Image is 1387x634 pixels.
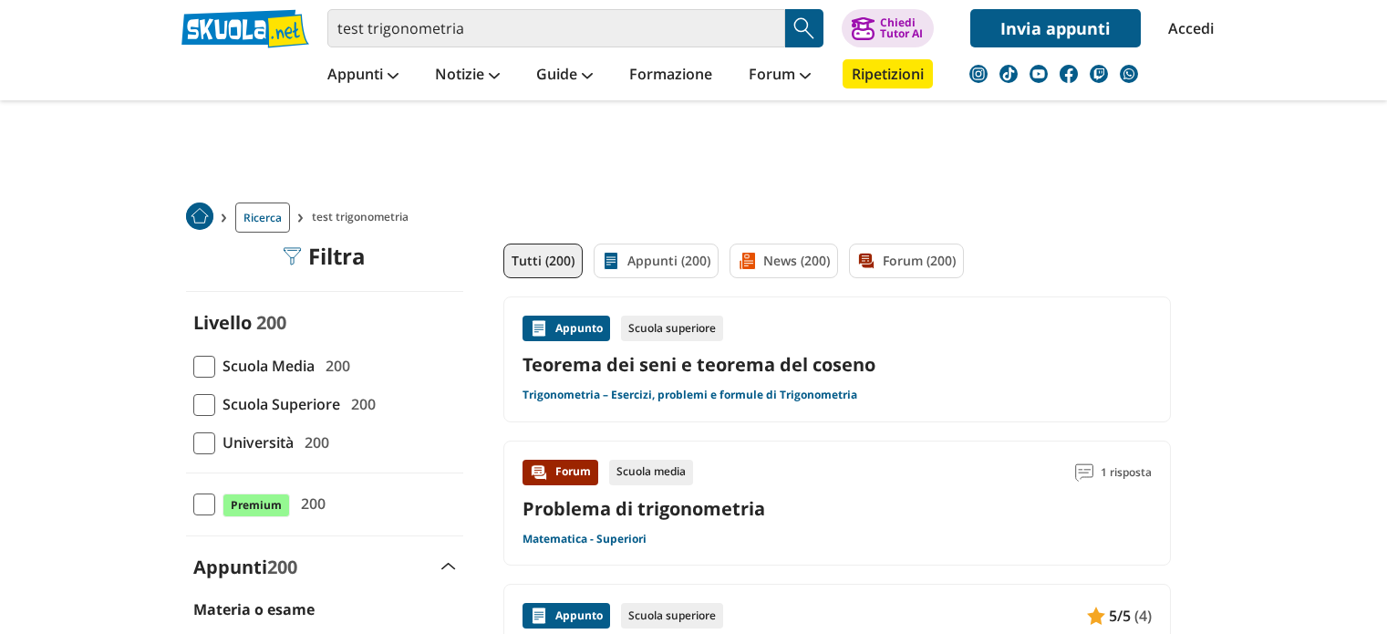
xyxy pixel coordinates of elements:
span: Scuola Media [215,354,315,378]
a: Forum (200) [849,244,964,278]
span: Scuola Superiore [215,392,340,416]
span: 200 [267,555,297,579]
img: instagram [969,65,988,83]
a: Ricerca [235,203,290,233]
button: Search Button [785,9,823,47]
span: 200 [297,431,329,454]
img: tiktok [999,65,1018,83]
span: Università [215,431,294,454]
div: Appunto [523,316,610,341]
a: Guide [532,59,597,92]
img: WhatsApp [1120,65,1138,83]
a: Forum [744,59,815,92]
a: Formazione [625,59,717,92]
a: Teorema dei seni e teorema del coseno [523,352,1152,377]
div: Chiedi Tutor AI [880,17,923,39]
span: test trigonometria [312,203,416,233]
a: Ripetizioni [843,59,933,88]
a: Invia appunti [970,9,1141,47]
div: Scuola media [609,460,693,485]
button: ChiediTutor AI [842,9,934,47]
div: Appunto [523,603,610,629]
img: Forum contenuto [530,463,548,482]
a: Appunti (200) [594,244,719,278]
img: Forum filtro contenuto [857,252,875,270]
label: Livello [193,310,252,335]
a: Tutti (200) [503,244,583,278]
span: 5/5 [1109,604,1131,628]
a: Trigonometria – Esercizi, problemi e formule di Trigonometria [523,388,857,402]
span: 1 risposta [1101,460,1152,485]
img: Appunti contenuto [530,607,548,625]
a: Appunti [323,59,403,92]
img: twitch [1090,65,1108,83]
img: Commenti lettura [1075,463,1093,482]
span: 200 [344,392,376,416]
img: Appunti contenuto [530,319,548,338]
div: Forum [523,460,598,485]
a: Accedi [1168,9,1206,47]
label: Materia o esame [193,599,315,619]
input: Cerca appunti, riassunti o versioni [327,9,785,47]
img: Appunti filtro contenuto [602,252,620,270]
div: Filtra [283,244,366,269]
img: Filtra filtri mobile [283,247,301,265]
img: Cerca appunti, riassunti o versioni [791,15,818,42]
img: Appunti contenuto [1087,607,1105,625]
img: Home [186,203,213,230]
span: 200 [294,492,326,515]
div: Scuola superiore [621,603,723,629]
label: Appunti [193,555,297,579]
span: 200 [256,310,286,335]
a: Matematica - Superiori [523,532,647,546]
a: Problema di trigonometria [523,496,765,521]
img: youtube [1030,65,1048,83]
div: Scuola superiore [621,316,723,341]
img: Apri e chiudi sezione [441,563,456,570]
span: Premium [223,494,290,517]
span: (4) [1134,604,1152,628]
a: Notizie [430,59,504,92]
img: News filtro contenuto [738,252,756,270]
a: Home [186,203,213,233]
img: facebook [1060,65,1078,83]
span: 200 [318,354,350,378]
a: News (200) [730,244,838,278]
